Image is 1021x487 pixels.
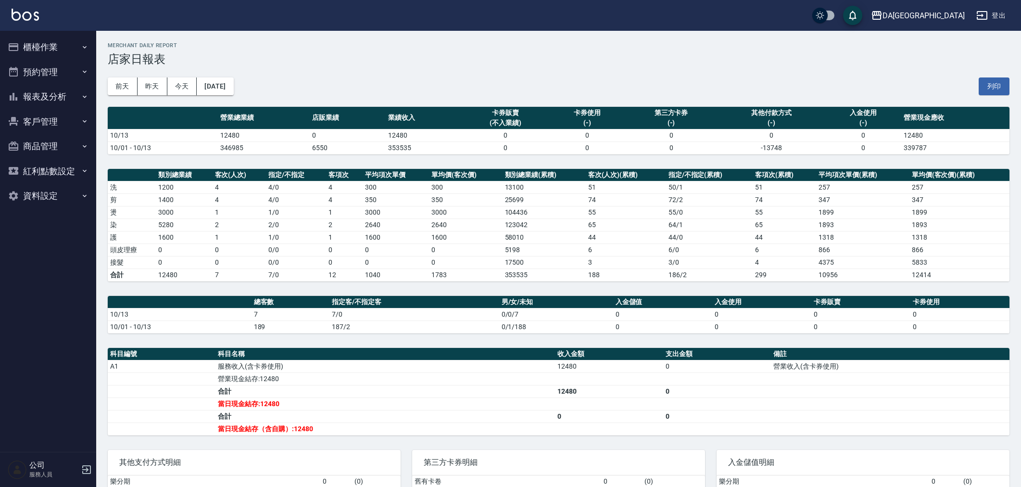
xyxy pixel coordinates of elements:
td: 6 [586,243,666,256]
button: 前天 [108,77,138,95]
td: 10956 [816,269,909,281]
td: 營業現金結存:12480 [215,372,555,385]
td: 1318 [909,231,1009,243]
td: 123042 [503,218,586,231]
td: 0 / 0 [266,243,326,256]
div: (-) [628,118,715,128]
td: 299 [753,269,816,281]
td: 頭皮理療 [108,243,156,256]
td: 1 / 0 [266,231,326,243]
td: 44 / 0 [666,231,753,243]
td: 當日現金結存（含自購）:12480 [215,423,555,435]
td: 5198 [503,243,586,256]
td: 0 [549,129,625,141]
span: 第三方卡券明細 [424,458,693,467]
button: 列印 [979,77,1009,95]
td: 4 [213,193,266,206]
td: 1899 [816,206,909,218]
th: 營業總業績 [218,107,310,129]
td: 1 [213,206,266,218]
td: 257 [816,181,909,193]
td: 0 [429,243,503,256]
td: 1 [326,231,363,243]
table: a dense table [108,169,1009,282]
th: 卡券使用 [910,296,1009,308]
td: 350 [429,193,503,206]
td: 0 [213,256,266,269]
table: a dense table [108,296,1009,333]
td: 10/01 - 10/13 [108,141,218,154]
h5: 公司 [29,461,78,470]
td: 13100 [503,181,586,193]
th: 總客數 [252,296,329,308]
td: 0 [429,256,503,269]
th: 備註 [771,348,1009,360]
td: 7 [213,269,266,281]
td: 1783 [429,269,503,281]
td: 51 [586,181,666,193]
th: 店販業績 [310,107,386,129]
th: 科目編號 [108,348,215,360]
td: 0 [213,243,266,256]
button: 今天 [167,77,197,95]
th: 男/女/未知 [499,296,613,308]
td: 72 / 2 [666,193,753,206]
td: 12480 [555,360,663,372]
td: 0 / 0 [266,256,326,269]
th: 類別總業績(累積) [503,169,586,181]
td: 64 / 1 [666,218,753,231]
td: 6 [753,243,816,256]
td: 257 [909,181,1009,193]
button: 櫃檯作業 [4,35,92,60]
td: 65 [753,218,816,231]
td: 0 [326,243,363,256]
th: 類別總業績 [156,169,212,181]
td: 0 [910,308,1009,320]
td: 1600 [429,231,503,243]
td: 0 [462,129,549,141]
th: 卡券販賣 [811,296,910,308]
td: 300 [429,181,503,193]
td: -13748 [717,141,825,154]
td: 當日現金結存:12480 [215,397,555,410]
td: 7/0 [329,308,499,320]
td: 10/13 [108,308,252,320]
td: 186/2 [666,269,753,281]
td: 353535 [386,141,462,154]
td: 1200 [156,181,212,193]
td: 55 / 0 [666,206,753,218]
td: 866 [816,243,909,256]
th: 客次(人次)(累積) [586,169,666,181]
td: 17500 [503,256,586,269]
button: save [843,6,862,25]
td: 104436 [503,206,586,218]
td: 3000 [156,206,212,218]
td: 0 [462,141,549,154]
div: 其他付款方式 [719,108,823,118]
button: 紅利點數設定 [4,159,92,184]
th: 客次(人次) [213,169,266,181]
td: 0 [625,141,717,154]
td: 0 [825,141,901,154]
td: 合計 [108,269,156,281]
td: 護 [108,231,156,243]
th: 收入金額 [555,348,663,360]
th: 平均項次單價(累積) [816,169,909,181]
th: 業績收入 [386,107,462,129]
td: 4 [753,256,816,269]
td: 346985 [218,141,310,154]
td: 44 [753,231,816,243]
div: (不入業績) [464,118,547,128]
td: 營業收入(含卡券使用) [771,360,1009,372]
th: 入金使用 [712,296,811,308]
td: 0 [663,385,771,397]
td: 0 [717,129,825,141]
td: 剪 [108,193,156,206]
th: 指定/不指定(累積) [666,169,753,181]
td: 12480 [156,269,212,281]
td: 0 [326,256,363,269]
table: a dense table [108,107,1009,154]
td: 50 / 1 [666,181,753,193]
td: 1 [326,206,363,218]
th: 平均項次單價 [363,169,429,181]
